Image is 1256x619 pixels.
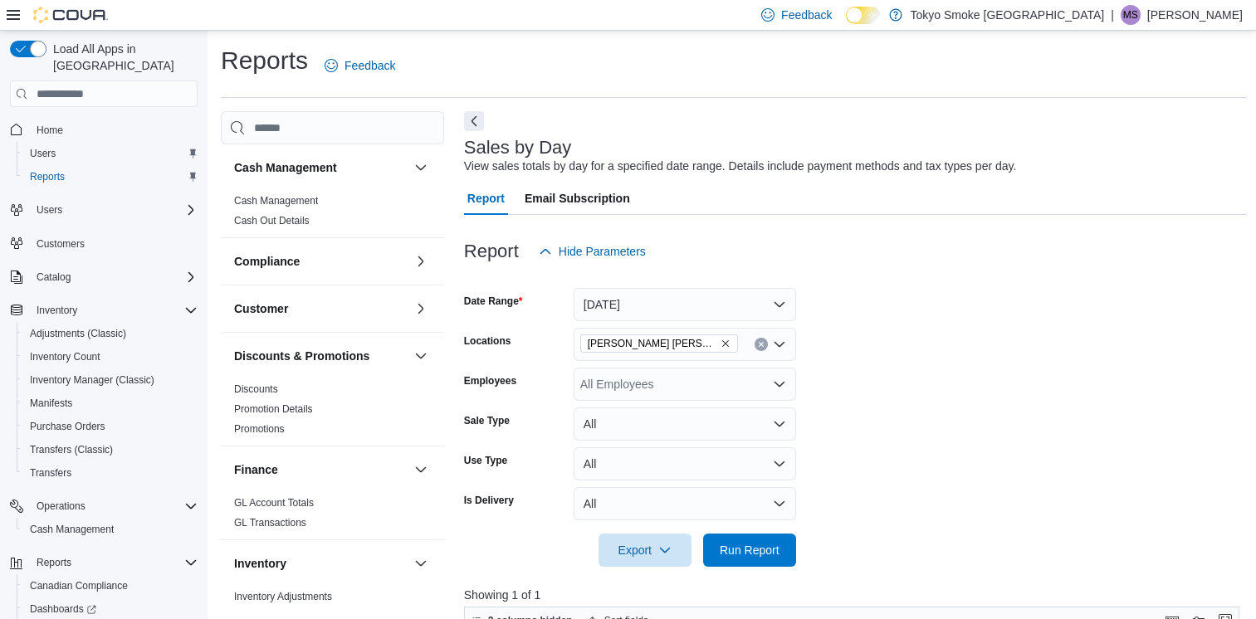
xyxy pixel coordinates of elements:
button: Users [17,142,204,165]
button: Next [464,111,484,131]
label: Sale Type [464,414,510,427]
button: Open list of options [773,378,786,391]
button: Export [599,534,692,567]
span: Inventory Manager (Classic) [30,373,154,387]
button: Inventory [234,555,408,572]
span: Inventory Count [23,347,198,367]
span: Reports [23,167,198,187]
span: Manifests [30,397,72,410]
span: Transfers (Classic) [30,443,113,456]
div: Finance [221,493,444,539]
span: Promotion Details [234,402,313,416]
a: Feedback [318,49,402,82]
button: [DATE] [574,288,796,321]
button: Compliance [234,253,408,270]
button: Purchase Orders [17,415,204,438]
button: Adjustments (Classic) [17,322,204,345]
button: Finance [234,461,408,478]
a: Reports [23,167,71,187]
span: Inventory [37,304,77,317]
p: Tokyo Smoke [GEOGRAPHIC_DATA] [911,5,1105,25]
span: Feedback [781,7,832,23]
span: Adjustments (Classic) [30,327,126,340]
h1: Reports [221,44,308,77]
span: Transfers [30,466,71,480]
button: All [574,407,796,441]
button: Reports [17,165,204,188]
h3: Report [464,241,519,261]
p: Showing 1 of 1 [464,587,1248,603]
span: Load All Apps in [GEOGRAPHIC_DATA] [46,41,198,74]
a: Promotion Details [234,403,313,415]
h3: Discounts & Promotions [234,348,369,364]
button: Customer [234,300,408,317]
button: Users [30,200,69,220]
span: Canadian Compliance [30,579,128,592]
a: Transfers [23,463,78,483]
span: Inventory Adjustments [234,590,332,603]
span: Catalog [30,267,198,287]
button: Manifests [17,392,204,415]
button: Operations [3,495,204,518]
div: Makenna Simon [1121,5,1141,25]
a: Home [30,120,70,140]
div: Discounts & Promotions [221,379,444,446]
span: Home [37,124,63,137]
span: Hide Parameters [559,243,646,260]
button: Catalog [30,267,77,287]
label: Use Type [464,454,507,467]
button: All [574,487,796,520]
button: Hide Parameters [532,235,652,268]
a: Customers [30,234,91,254]
a: Dashboards [23,599,103,619]
span: [PERSON_NAME] [PERSON_NAME] [588,335,717,352]
span: Customers [30,233,198,254]
button: Inventory Count [17,345,204,368]
span: Transfers (Classic) [23,440,198,460]
button: Inventory [30,300,84,320]
a: Purchase Orders [23,417,112,436]
span: Inventory Count [30,350,100,363]
div: View sales totals by day for a specified date range. Details include payment methods and tax type... [464,158,1017,175]
button: Run Report [703,534,796,567]
a: Inventory Manager (Classic) [23,370,161,390]
button: Inventory [3,299,204,322]
span: Reports [30,553,198,573]
span: Email Subscription [525,182,630,215]
span: Export [608,534,682,567]
span: Inventory Manager (Classic) [23,370,198,390]
span: Cash Management [234,194,318,207]
button: Home [3,117,204,141]
button: Transfers [17,461,204,485]
button: Clear input [755,338,768,351]
span: Purchase Orders [30,420,105,433]
button: Inventory Manager (Classic) [17,368,204,392]
a: Cash Out Details [234,215,310,227]
a: Inventory Adjustments [234,591,332,602]
a: GL Account Totals [234,497,314,509]
span: Transfers [23,463,198,483]
span: Cash Management [23,519,198,539]
a: Promotions [234,423,285,435]
h3: Customer [234,300,288,317]
a: Inventory Count [23,347,107,367]
span: Dashboards [23,599,198,619]
span: Manifests [23,393,198,413]
button: Remove Melville Prince William from selection in this group [721,339,731,348]
a: Adjustments (Classic) [23,324,133,344]
label: Locations [464,334,511,348]
a: GL Transactions [234,517,306,529]
img: Cova [33,7,108,23]
span: Adjustments (Classic) [23,324,198,344]
span: Catalog [37,271,71,284]
span: Cash Management [30,523,114,536]
span: GL Account Totals [234,496,314,509]
button: Users [3,198,204,222]
a: Transfers (Classic) [23,440,120,460]
h3: Inventory [234,555,286,572]
h3: Finance [234,461,278,478]
button: Open list of options [773,338,786,351]
input: Dark Mode [846,7,881,24]
button: Finance [411,460,431,480]
span: Melville Prince William [580,334,738,353]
